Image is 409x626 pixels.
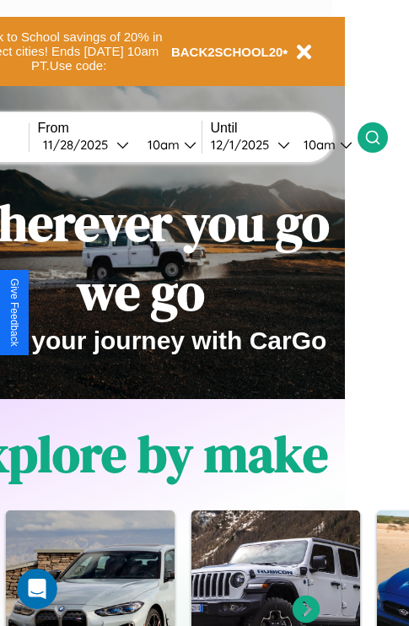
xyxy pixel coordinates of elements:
div: 10am [295,137,340,153]
b: BACK2SCHOOL20 [171,45,283,59]
button: 11/28/2025 [38,136,134,154]
div: 10am [139,137,184,153]
label: Until [211,121,358,136]
button: 10am [290,136,358,154]
label: From [38,121,202,136]
button: 10am [134,136,202,154]
div: 12 / 1 / 2025 [211,137,277,153]
div: Give Feedback [8,278,20,347]
div: 11 / 28 / 2025 [43,137,116,153]
iframe: Intercom live chat [17,569,57,609]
